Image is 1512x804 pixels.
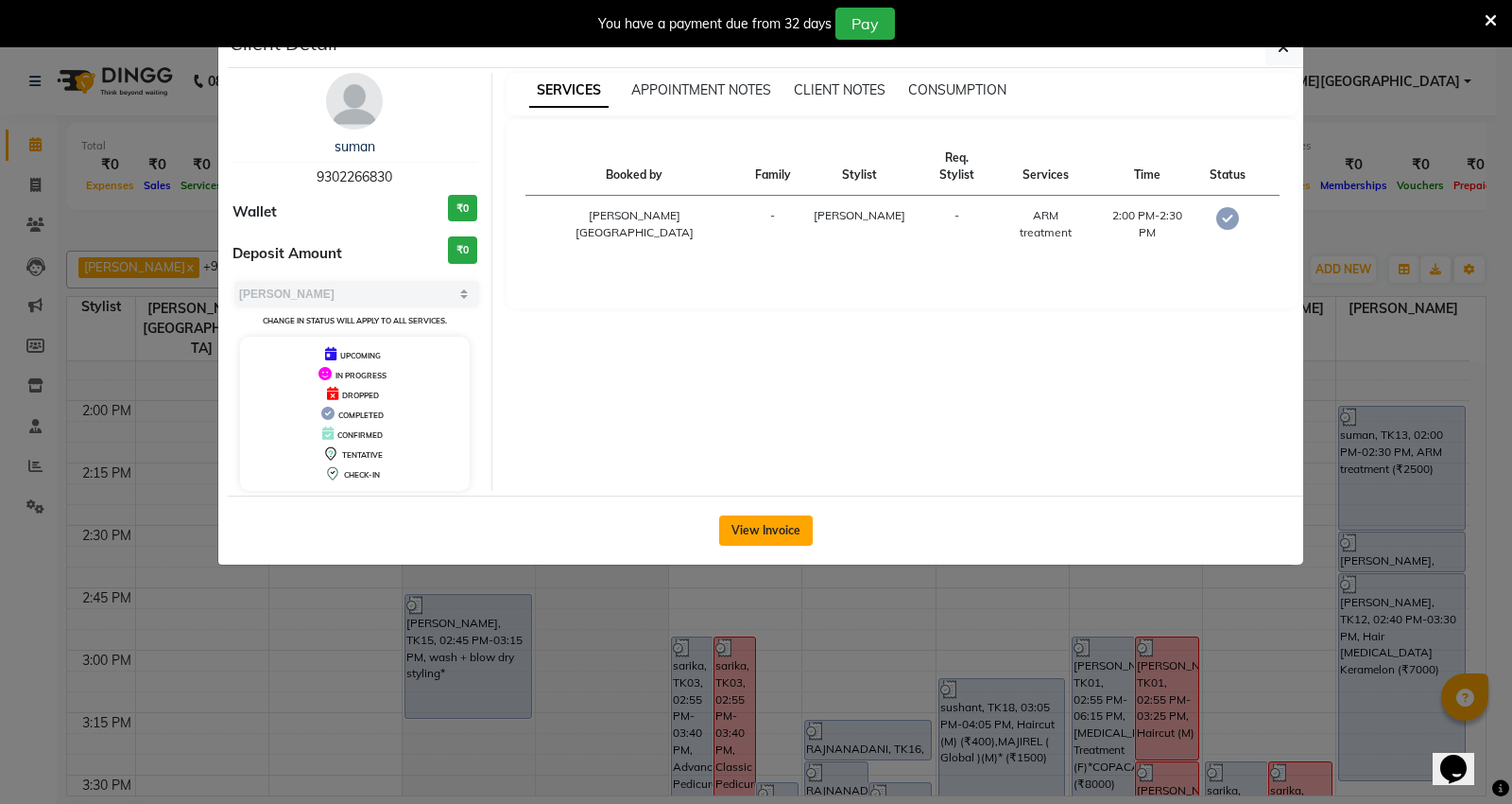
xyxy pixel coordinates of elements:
span: CONFIRMED [337,430,383,440]
span: CHECK-IN [344,470,380,480]
th: Req. Stylist [917,138,997,196]
td: - [917,196,997,253]
span: [PERSON_NAME] [814,208,905,222]
span: APPOINTMENT NOTES [631,81,771,98]
span: CLIENT NOTES [794,81,885,98]
span: UPCOMING [340,351,381,360]
h3: ₹0 [448,236,477,264]
td: 2:00 PM-2:30 PM [1095,196,1198,253]
span: CONSUMPTION [908,81,1006,98]
img: avatar [326,73,383,130]
span: Deposit Amount [232,243,342,265]
td: [PERSON_NAME][GEOGRAPHIC_DATA] [525,196,744,253]
div: ARM treatment [1008,207,1084,241]
th: Family [744,138,802,196]
div: You have a payment due from 32 days [598,14,832,34]
span: DROPPED [342,391,379,400]
span: TENTATIVE [342,450,383,460]
span: IN PROGRESS [335,371,387,380]
td: - [744,196,802,253]
th: Status [1198,138,1257,196]
th: Stylist [802,138,917,196]
span: COMPLETED [338,411,384,420]
button: View Invoice [719,516,813,546]
span: Wallet [232,201,277,223]
iframe: chat widget [1433,728,1493,785]
a: suman [335,138,375,155]
button: Pay [835,8,895,40]
span: SERVICES [529,74,609,108]
span: 9302266830 [317,168,392,185]
h3: ₹0 [448,195,477,222]
small: Change in status will apply to all services. [263,316,447,325]
th: Time [1095,138,1198,196]
th: Services [997,138,1095,196]
th: Booked by [525,138,744,196]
